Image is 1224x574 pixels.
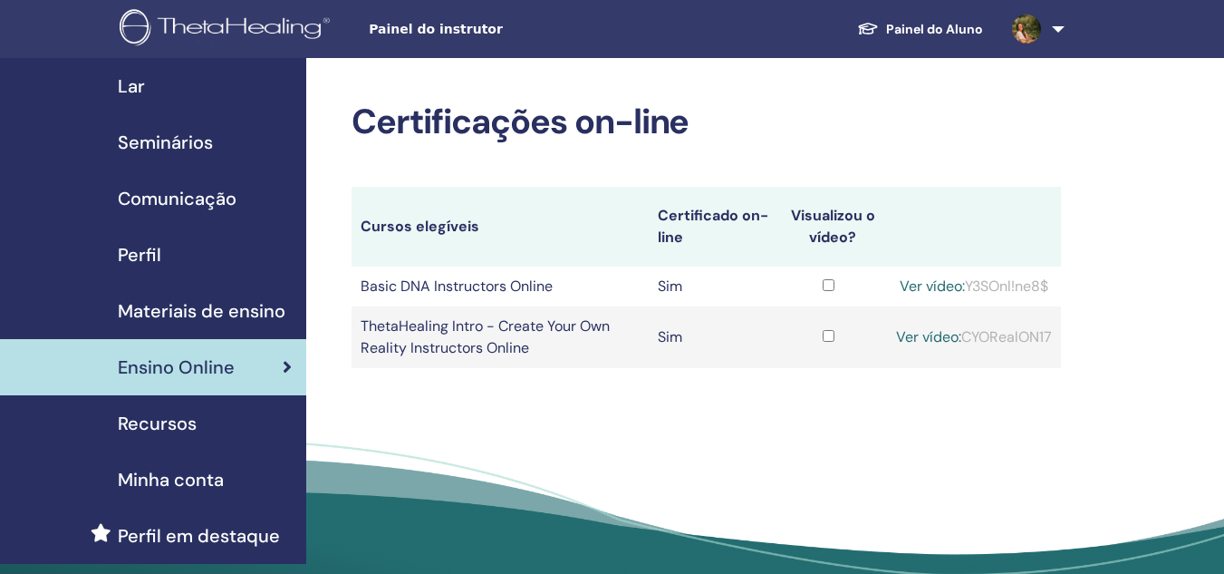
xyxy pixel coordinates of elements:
img: default.jpg [1012,15,1041,44]
span: Perfil em destaque [118,522,280,550]
a: Painel do Aluno [843,13,998,46]
img: logo.png [120,9,336,50]
span: Seminários [118,129,213,156]
td: Basic DNA Instructors Online [352,267,649,306]
th: Cursos elegíveis [352,187,649,267]
span: Lar [118,73,145,100]
img: graduation-cap-white.svg [857,21,879,36]
a: Ver vídeo: [896,327,961,346]
span: Minha conta [118,466,224,493]
td: ThetaHealing Intro - Create Your Own Reality Instructors Online [352,306,649,368]
h2: Certificações on-line [352,102,1061,143]
td: Sim [649,267,770,306]
td: Sim [649,306,770,368]
th: Visualizou o vídeo? [770,187,887,267]
span: Comunicação [118,185,236,212]
div: Y3SOnl!ne8$ [896,276,1052,297]
th: Certificado on-line [649,187,770,267]
span: Recursos [118,410,197,437]
span: Painel do instrutor [369,20,641,39]
span: Materiais de ensino [118,297,285,325]
span: Perfil [118,241,161,268]
span: Ensino Online [118,354,235,381]
a: Ver vídeo: [900,277,965,296]
div: CYORealON17 [896,326,1052,348]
